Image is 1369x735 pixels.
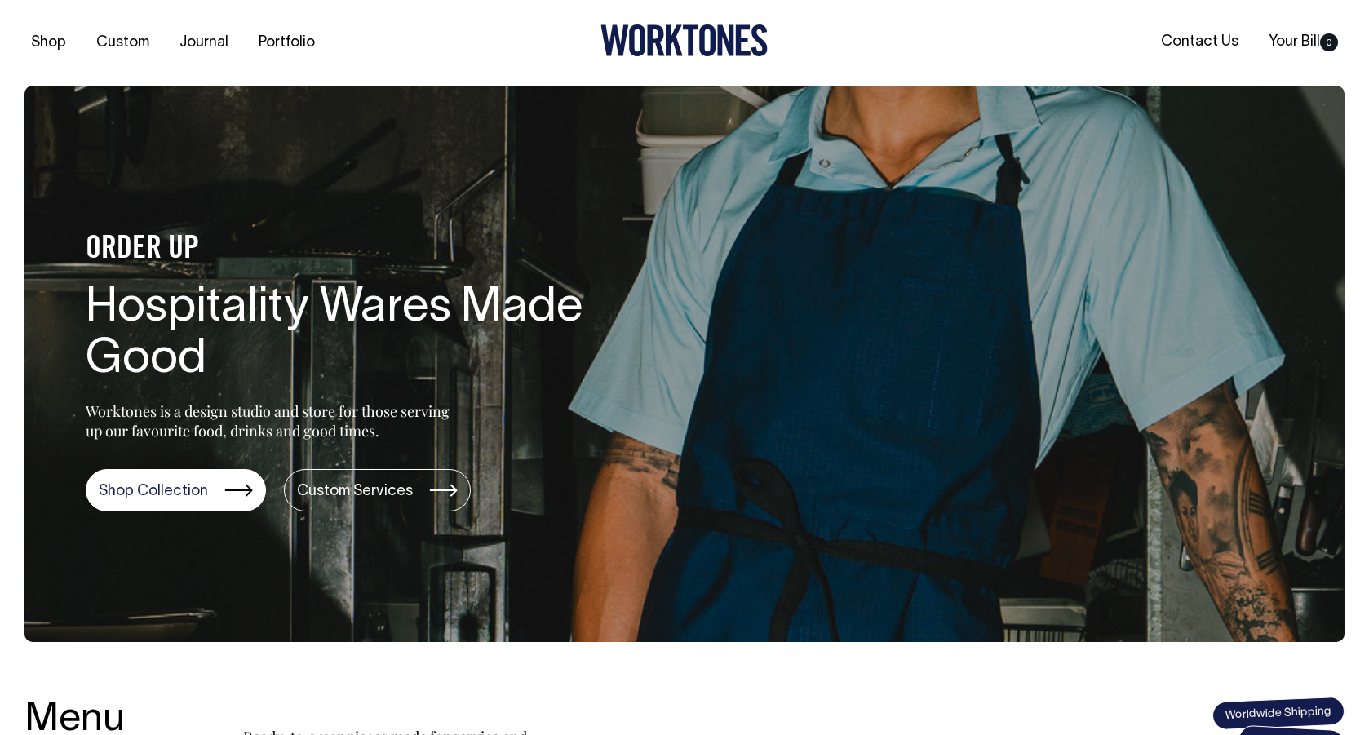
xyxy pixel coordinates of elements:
[1154,29,1245,55] a: Contact Us
[24,29,73,56] a: Shop
[1262,29,1345,55] a: Your Bill0
[86,232,608,267] h4: ORDER UP
[90,29,156,56] a: Custom
[86,283,608,387] h1: Hospitality Wares Made Good
[1320,33,1338,51] span: 0
[252,29,321,56] a: Portfolio
[284,469,471,511] a: Custom Services
[86,469,266,511] a: Shop Collection
[86,401,457,441] p: Worktones is a design studio and store for those serving up our favourite food, drinks and good t...
[1212,696,1345,730] span: Worldwide Shipping
[173,29,235,56] a: Journal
